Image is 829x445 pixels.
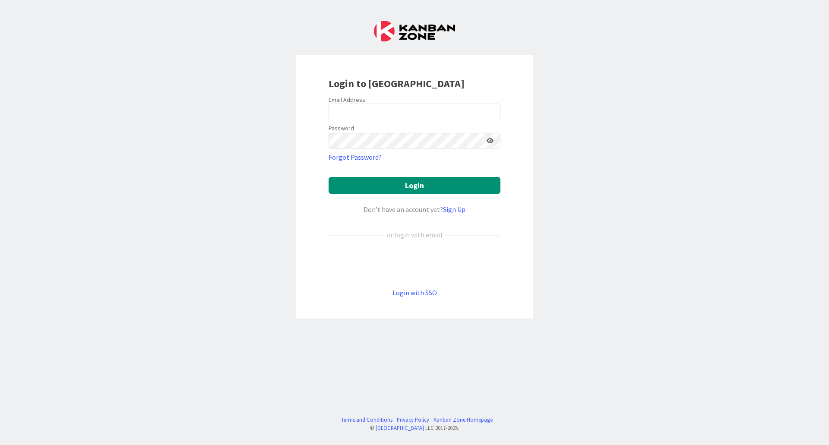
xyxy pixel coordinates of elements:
b: Login to [GEOGRAPHIC_DATA] [329,77,465,90]
a: Terms and Conditions [341,416,392,424]
a: Kanban Zone Homepage [433,416,493,424]
a: Login with SSO [392,288,437,297]
a: Privacy Policy [397,416,429,424]
div: © LLC 2017- 2025 . [337,424,493,432]
iframe: Kirjaudu Google-tilillä -painike [324,254,505,273]
a: Forgot Password? [329,152,382,162]
a: [GEOGRAPHIC_DATA] [376,424,424,431]
div: or login with email [384,230,445,240]
label: Email Address [329,96,365,104]
a: Sign Up [443,205,465,214]
button: Login [329,177,500,194]
div: Don’t have an account yet? [329,204,500,215]
img: Kanban Zone [374,21,455,41]
label: Password [329,124,354,133]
